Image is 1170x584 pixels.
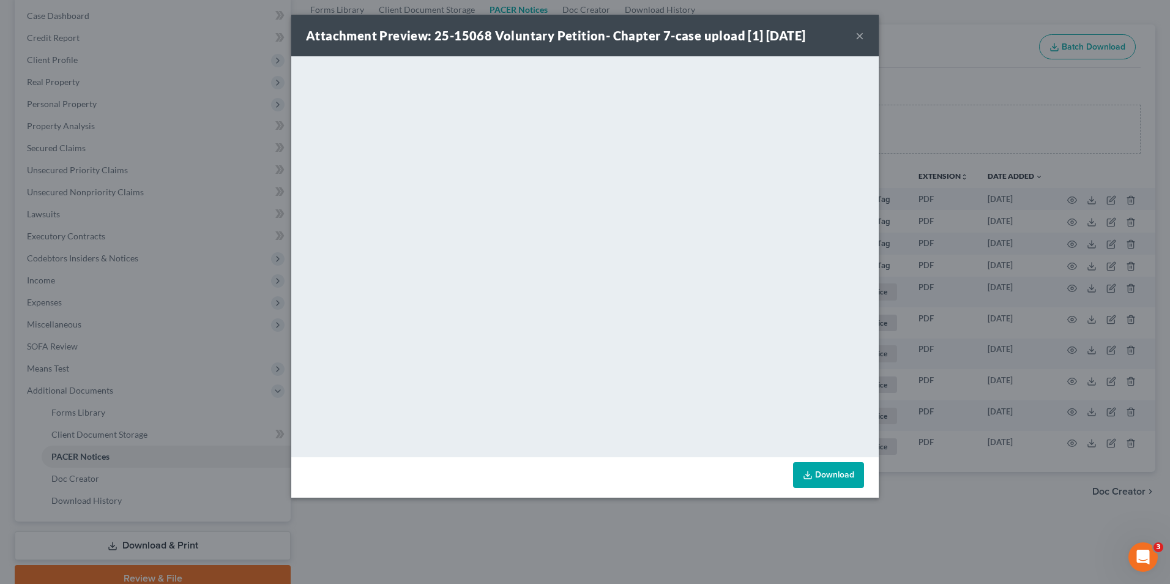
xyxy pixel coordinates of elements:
[306,28,805,43] strong: Attachment Preview: 25-15068 Voluntary Petition- Chapter 7-case upload [1] [DATE]
[1153,542,1163,552] span: 3
[1128,542,1158,572] iframe: Intercom live chat
[793,462,864,488] a: Download
[291,56,879,454] iframe: <object ng-attr-data='[URL][DOMAIN_NAME]' type='application/pdf' width='100%' height='650px'></ob...
[855,28,864,43] button: ×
